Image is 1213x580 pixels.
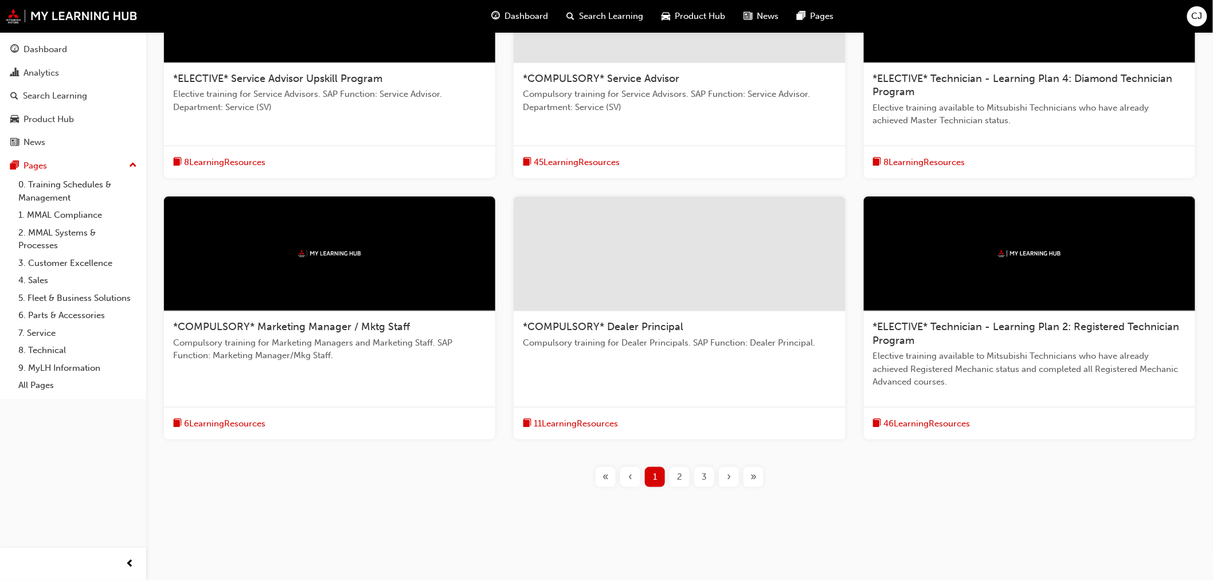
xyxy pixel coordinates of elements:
[744,9,752,23] span: news-icon
[677,471,682,484] span: 2
[184,417,265,430] span: 6 Learning Resources
[579,10,643,23] span: Search Learning
[662,9,670,23] span: car-icon
[523,320,683,333] span: *COMPULSORY* Dealer Principal
[757,10,778,23] span: News
[14,377,142,394] a: All Pages
[523,155,620,170] button: book-icon45LearningResources
[998,250,1061,257] img: mmal
[717,467,741,487] button: Next page
[618,467,643,487] button: Previous page
[14,254,142,272] a: 3. Customer Excellence
[14,272,142,289] a: 4. Sales
[10,45,19,55] span: guage-icon
[14,324,142,342] a: 7. Service
[593,467,618,487] button: First page
[126,557,135,571] span: prev-icon
[24,113,74,126] div: Product Hub
[534,156,620,169] span: 45 Learning Resources
[482,5,557,28] a: guage-iconDashboard
[873,417,882,431] span: book-icon
[557,5,652,28] a: search-iconSearch Learning
[173,155,265,170] button: book-icon8LearningResources
[602,471,609,484] span: «
[5,109,142,130] a: Product Hub
[14,176,142,206] a: 0. Training Schedules & Management
[741,467,766,487] button: Last page
[24,66,59,80] div: Analytics
[523,88,836,113] span: Compulsory training for Service Advisors. SAP Function: Service Advisor. Department: Service (SV)
[24,159,47,173] div: Pages
[667,467,692,487] button: Page 2
[750,471,757,484] span: »
[173,155,182,170] span: book-icon
[523,417,531,431] span: book-icon
[5,62,142,84] a: Analytics
[5,155,142,177] button: Pages
[6,9,138,23] img: mmal
[173,72,382,85] span: *ELECTIVE* Service Advisor Upskill Program
[692,467,717,487] button: Page 3
[727,471,731,484] span: ›
[24,136,45,149] div: News
[652,5,734,28] a: car-iconProduct Hub
[864,197,1195,440] a: mmal*ELECTIVE* Technician - Learning Plan 2: Registered Technician ProgramElective training avail...
[884,417,971,430] span: 46 Learning Resources
[298,250,361,257] img: mmal
[5,37,142,155] button: DashboardAnalyticsSearch LearningProduct HubNews
[14,359,142,377] a: 9. MyLH Information
[873,350,1186,389] span: Elective training available to Mitsubishi Technicians who have already achieved Registered Mechan...
[14,289,142,307] a: 5. Fleet & Business Solutions
[14,206,142,224] a: 1. MMAL Compliance
[1192,10,1203,23] span: CJ
[788,5,843,28] a: pages-iconPages
[734,5,788,28] a: news-iconNews
[164,197,495,440] a: mmal*COMPULSORY* Marketing Manager / Mktg StaffCompulsory training for Marketing Managers and Mar...
[653,471,657,484] span: 1
[491,9,500,23] span: guage-icon
[10,68,19,79] span: chart-icon
[504,10,548,23] span: Dashboard
[14,342,142,359] a: 8. Technical
[5,39,142,60] a: Dashboard
[523,72,679,85] span: *COMPULSORY* Service Advisor
[702,471,707,484] span: 3
[534,417,618,430] span: 11 Learning Resources
[173,320,410,333] span: *COMPULSORY* Marketing Manager / Mktg Staff
[873,72,1173,99] span: *ELECTIVE* Technician - Learning Plan 4: Diamond Technician Program
[10,138,19,148] span: news-icon
[797,9,805,23] span: pages-icon
[24,43,67,56] div: Dashboard
[810,10,834,23] span: Pages
[5,132,142,153] a: News
[14,224,142,254] a: 2. MMAL Systems & Processes
[566,9,574,23] span: search-icon
[873,101,1186,127] span: Elective training available to Mitsubishi Technicians who have already achieved Master Technician...
[628,471,632,484] span: ‹
[173,417,182,431] span: book-icon
[523,155,531,170] span: book-icon
[129,158,137,173] span: up-icon
[173,336,486,362] span: Compulsory training for Marketing Managers and Marketing Staff. SAP Function: Marketing Manager/M...
[23,89,87,103] div: Search Learning
[873,155,882,170] span: book-icon
[675,10,725,23] span: Product Hub
[184,156,265,169] span: 8 Learning Resources
[873,417,971,431] button: book-icon46LearningResources
[173,88,486,113] span: Elective training for Service Advisors. SAP Function: Service Advisor. Department: Service (SV)
[10,91,18,101] span: search-icon
[523,417,618,431] button: book-icon11LearningResources
[884,156,965,169] span: 8 Learning Resources
[873,155,965,170] button: book-icon8LearningResources
[10,161,19,171] span: pages-icon
[873,320,1180,347] span: *ELECTIVE* Technician - Learning Plan 2: Registered Technician Program
[523,336,836,350] span: Compulsory training for Dealer Principals. SAP Function: Dealer Principal.
[173,417,265,431] button: book-icon6LearningResources
[14,307,142,324] a: 6. Parts & Accessories
[1187,6,1207,26] button: CJ
[5,85,142,107] a: Search Learning
[514,197,845,440] a: *COMPULSORY* Dealer PrincipalCompulsory training for Dealer Principals. SAP Function: Dealer Prin...
[10,115,19,125] span: car-icon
